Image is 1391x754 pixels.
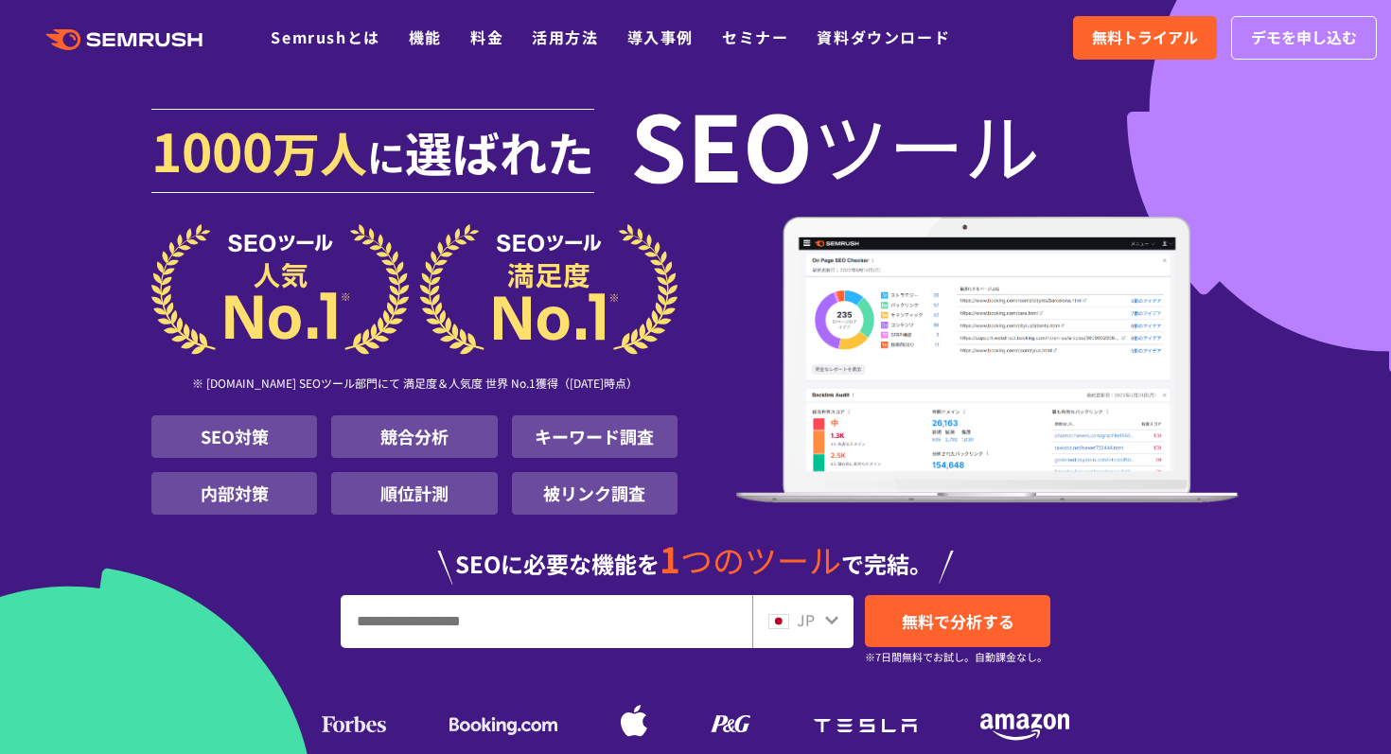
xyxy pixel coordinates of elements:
[342,596,751,647] input: URL、キーワードを入力してください
[660,533,680,584] span: 1
[151,472,317,515] li: 内部対策
[151,522,1240,585] div: SEOに必要な機能を
[1092,26,1198,50] span: 無料トライアル
[512,472,678,515] li: 被リンク調査
[1073,16,1217,60] a: 無料トライアル
[331,472,497,515] li: 順位計測
[865,648,1048,666] small: ※7日間無料でお試し。自動課金なし。
[512,415,678,458] li: キーワード調査
[405,117,594,185] span: 選ばれた
[151,112,273,187] span: 1000
[367,129,405,184] span: に
[841,547,932,580] span: で完結。
[813,106,1040,182] span: ツール
[409,26,442,48] a: 機能
[273,117,367,185] span: 万人
[817,26,950,48] a: 資料ダウンロード
[902,609,1014,633] span: 無料で分析する
[680,536,841,583] span: つのツール
[151,415,317,458] li: SEO対策
[151,355,678,415] div: ※ [DOMAIN_NAME] SEOツール部門にて 満足度＆人気度 世界 No.1獲得（[DATE]時点）
[331,415,497,458] li: 競合分析
[271,26,379,48] a: Semrushとは
[797,608,815,631] span: JP
[1251,26,1357,50] span: デモを申し込む
[722,26,788,48] a: セミナー
[627,26,694,48] a: 導入事例
[470,26,503,48] a: 料金
[865,595,1050,647] a: 無料で分析する
[532,26,598,48] a: 活用方法
[630,106,813,182] span: SEO
[1231,16,1377,60] a: デモを申し込む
